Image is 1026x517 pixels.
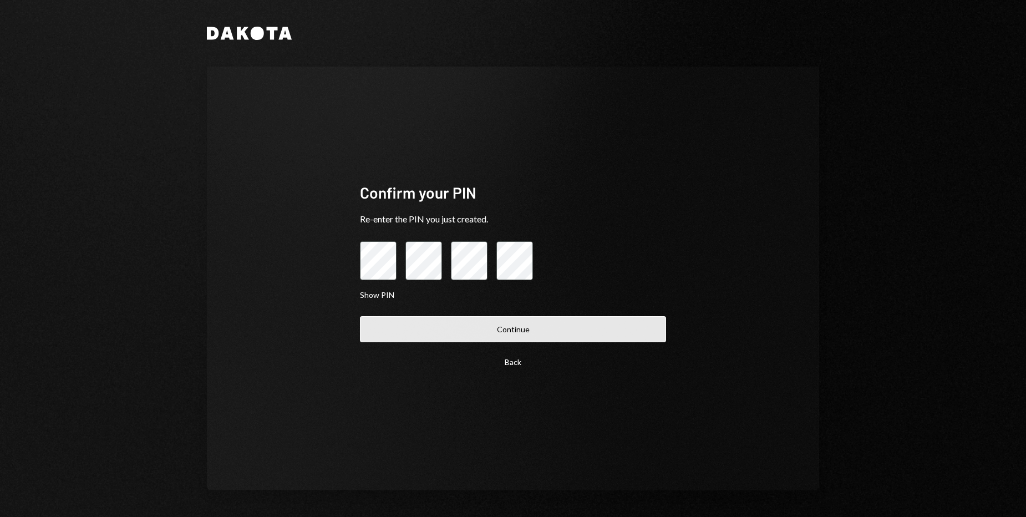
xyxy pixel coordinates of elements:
[451,241,487,280] input: pin code 3 of 4
[496,241,533,280] input: pin code 4 of 4
[360,241,397,280] input: pin code 1 of 4
[360,290,394,301] button: Show PIN
[360,316,666,342] button: Continue
[360,349,666,375] button: Back
[360,212,666,226] div: Re-enter the PIN you just created.
[405,241,442,280] input: pin code 2 of 4
[360,182,666,204] div: Confirm your PIN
